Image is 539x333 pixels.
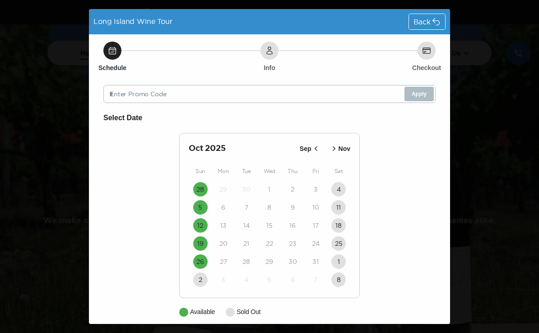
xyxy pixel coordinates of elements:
[308,182,323,197] button: 3
[243,239,249,248] time: 21
[93,17,172,25] span: Long Island Wine Tour
[289,239,297,248] time: 23
[193,182,208,197] button: 28
[265,257,273,266] time: 29
[285,182,300,197] button: 2
[268,185,270,194] time: 1
[300,144,311,154] p: Sep
[291,185,294,194] time: 2
[193,272,208,287] button: 2
[267,275,271,284] time: 5
[239,200,254,215] button: 7
[190,307,215,317] p: Available
[338,257,340,266] time: 1
[193,236,208,251] button: 19
[245,203,248,212] time: 7
[335,239,343,248] time: 25
[212,166,235,177] div: Mon
[242,257,250,266] time: 28
[304,166,327,177] div: Fri
[244,275,248,284] time: 4
[103,112,436,124] h6: Select Date
[197,239,204,248] time: 19
[281,166,304,177] div: Thu
[216,182,231,197] button: 29
[285,200,300,215] button: 9
[308,254,323,269] button: 31
[336,203,341,212] time: 11
[98,63,126,72] h6: Schedule
[339,144,350,154] p: Nov
[239,218,254,233] button: 14
[297,141,323,156] button: Sep
[337,275,341,284] time: 8
[331,200,346,215] button: 11
[327,166,350,177] div: Sat
[189,166,212,177] div: Sun
[216,254,231,269] button: 27
[216,200,231,215] button: 6
[266,239,273,248] time: 22
[262,254,277,269] button: 29
[220,221,227,230] time: 13
[197,221,203,230] time: 12
[308,272,323,287] button: 7
[308,236,323,251] button: 24
[288,257,297,266] time: 30
[193,200,208,215] button: 5
[314,185,318,194] time: 3
[285,254,300,269] button: 30
[308,218,323,233] button: 17
[314,275,317,284] time: 7
[216,218,231,233] button: 13
[243,221,250,230] time: 14
[193,254,208,269] button: 26
[285,272,300,287] button: 6
[291,203,295,212] time: 9
[312,257,319,266] time: 31
[237,307,260,317] p: Sold Out
[219,239,228,248] time: 20
[235,166,258,177] div: Tue
[331,218,346,233] button: 18
[196,185,204,194] time: 28
[239,254,254,269] button: 28
[331,254,346,269] button: 1
[331,272,346,287] button: 8
[262,218,277,233] button: 15
[242,185,251,194] time: 30
[216,272,231,287] button: 3
[289,221,296,230] time: 16
[327,141,353,156] button: Nov
[221,203,225,212] time: 6
[412,63,441,72] h6: Checkout
[414,18,431,25] span: Back
[262,272,277,287] button: 5
[285,236,300,251] button: 23
[220,257,227,266] time: 27
[266,221,273,230] time: 15
[308,200,323,215] button: 10
[335,221,342,230] time: 18
[258,166,281,177] div: Wed
[239,236,254,251] button: 21
[196,257,204,266] time: 26
[312,239,320,248] time: 24
[312,203,319,212] time: 10
[193,218,208,233] button: 12
[291,275,295,284] time: 6
[262,200,277,215] button: 8
[262,236,277,251] button: 22
[239,272,254,287] button: 4
[216,236,231,251] button: 20
[239,182,254,197] button: 30
[267,203,271,212] time: 8
[199,275,202,284] time: 2
[262,182,277,197] button: 1
[331,236,346,251] button: 25
[337,185,341,194] time: 4
[198,203,202,212] time: 5
[264,63,275,72] h6: Info
[285,218,300,233] button: 16
[189,142,297,155] h2: Oct 2025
